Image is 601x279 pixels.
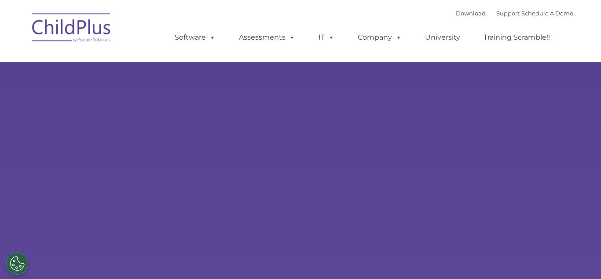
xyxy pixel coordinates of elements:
button: Cookies Settings [6,253,28,275]
a: IT [310,29,343,46]
font: | [456,10,573,17]
a: Download [456,10,486,17]
a: Software [166,29,224,46]
a: University [416,29,469,46]
a: Support [496,10,520,17]
a: Training Scramble!! [475,29,559,46]
img: ChildPlus by Procare Solutions [28,7,116,51]
a: Schedule A Demo [521,10,573,17]
a: Assessments [230,29,304,46]
a: Company [349,29,410,46]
